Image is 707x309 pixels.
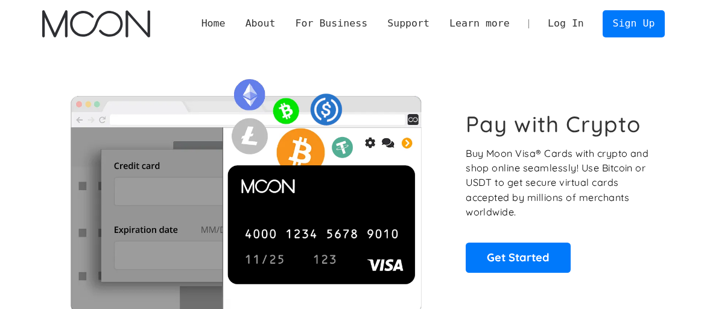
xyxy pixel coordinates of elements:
a: Log In [537,11,594,37]
p: Buy Moon Visa® Cards with crypto and shop online seamlessly! Use Bitcoin or USDT to get secure vi... [466,146,652,219]
a: Sign Up [603,10,665,37]
div: About [246,16,276,31]
img: Moon Logo [42,10,150,38]
div: Learn more [440,16,520,31]
div: Support [387,16,430,31]
h1: Pay with Crypto [466,110,641,137]
a: home [42,10,150,38]
div: Learn more [449,16,510,31]
a: Home [191,16,235,31]
div: About [235,16,285,31]
a: Get Started [466,243,571,272]
div: For Business [285,16,378,31]
div: Support [378,16,440,31]
div: For Business [296,16,368,31]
